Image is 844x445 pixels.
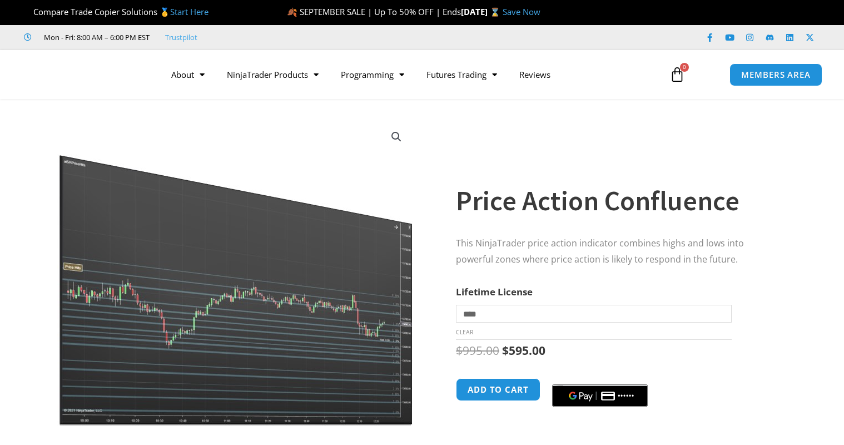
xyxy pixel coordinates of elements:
strong: [DATE] ⌛ [461,6,503,17]
button: Buy with GPay [552,384,648,407]
nav: Menu [160,62,658,87]
span: This NinjaTrader price action indicator combines highs and lows into powerful zones where price a... [456,237,744,265]
span: 0 [680,63,689,72]
bdi: 995.00 [456,343,499,358]
a: Save Now [503,6,540,17]
a: Reviews [508,62,562,87]
a: 0 [653,58,702,91]
a: About [160,62,216,87]
span: Mon - Fri: 8:00 AM – 6:00 PM EST [41,31,150,44]
label: Lifetime License [456,285,533,298]
span: $ [502,343,509,358]
img: LogoAI | Affordable Indicators – NinjaTrader [24,55,143,95]
iframe: Secure payment input frame [550,377,650,378]
a: MEMBERS AREA [729,63,822,86]
button: Add to cart [456,378,540,401]
span: MEMBERS AREA [741,71,811,79]
span: 🍂 SEPTEMBER SALE | Up To 50% OFF | Ends [287,6,461,17]
a: Trustpilot [165,31,197,44]
a: Programming [330,62,415,87]
a: Clear options [456,328,473,336]
img: 🏆 [24,8,33,16]
bdi: 595.00 [502,343,545,358]
a: Futures Trading [415,62,508,87]
img: Price Action Confluence 2 [57,118,415,426]
text: •••••• [618,392,634,400]
h1: Price Action Confluence [456,181,781,220]
a: NinjaTrader Products [216,62,330,87]
a: View full-screen image gallery [386,127,406,147]
span: Compare Trade Copier Solutions 🥇 [24,6,208,17]
span: $ [456,343,463,358]
a: Start Here [170,6,208,17]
